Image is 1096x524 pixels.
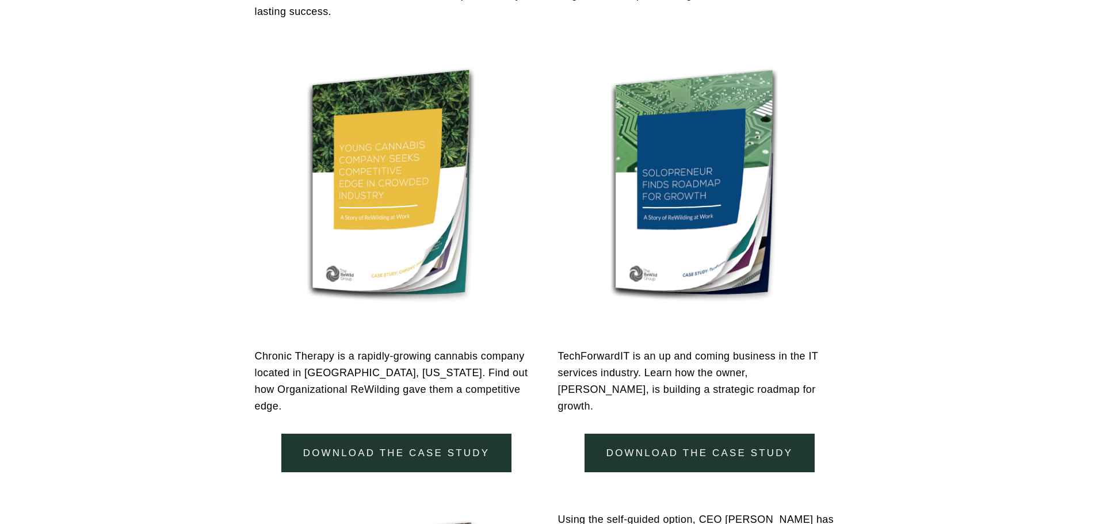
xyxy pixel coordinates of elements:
a: Need help? [17,67,37,87]
a: download the case study [281,434,511,472]
p: Chronic Therapy is a rapidly-growing cannabis company located in [GEOGRAPHIC_DATA], [US_STATE]. F... [255,348,539,414]
a: download the case study [585,434,815,472]
p: Plugin is loading... [25,40,148,52]
p: TechForwardIT is an up and coming business in the IT services industry. Learn how the owner, [PER... [558,348,842,414]
p: Get ready! [25,29,148,40]
img: SEOSpace [81,9,92,20]
a: A Story of ReWilding at Work_TechForward_ 3D graphic.png [558,40,842,328]
a: A Story of ReWilding at Work_Cannabis_ 3D graphic.jpg [255,40,539,328]
img: Rough Water SEO [9,55,164,195]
